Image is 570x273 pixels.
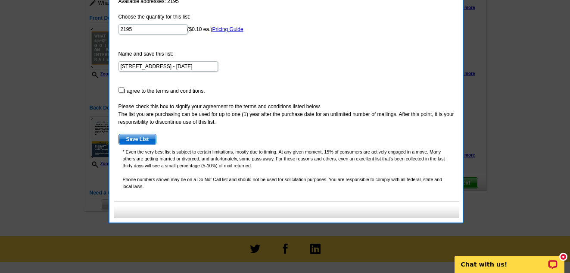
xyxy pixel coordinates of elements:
[118,176,455,190] p: Phone numbers shown may be on a Do Not Call list and should not be used for solicitation purposes...
[118,134,157,145] button: Save List
[118,13,455,145] form: ($0.10 ea.) I agree to the terms and conditions.
[449,246,570,273] iframe: LiveChat chat widget
[118,148,455,169] p: * Even the very best list is subject to certain limitations, mostly due to timing. At any given m...
[118,103,455,126] div: Please check this box to signify your agreement to the terms and conditions listed below. The lis...
[118,13,190,21] label: Choose the quantity for this list:
[212,26,243,32] a: Pricing Guide
[118,50,173,58] label: Name and save this list:
[119,134,156,144] span: Save List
